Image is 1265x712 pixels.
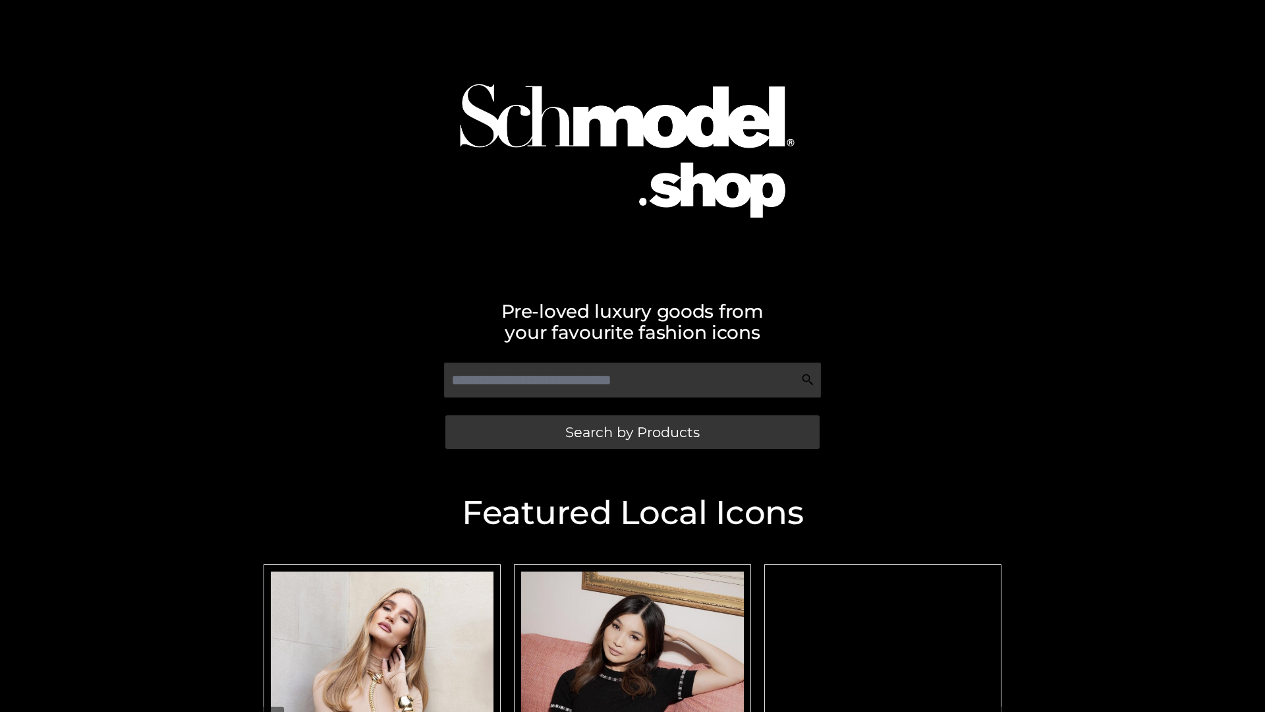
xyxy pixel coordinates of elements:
[565,425,700,439] span: Search by Products
[445,415,820,449] a: Search by Products
[257,301,1008,343] h2: Pre-loved luxury goods from your favourite fashion icons
[801,373,814,386] img: Search Icon
[257,496,1008,529] h2: Featured Local Icons​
